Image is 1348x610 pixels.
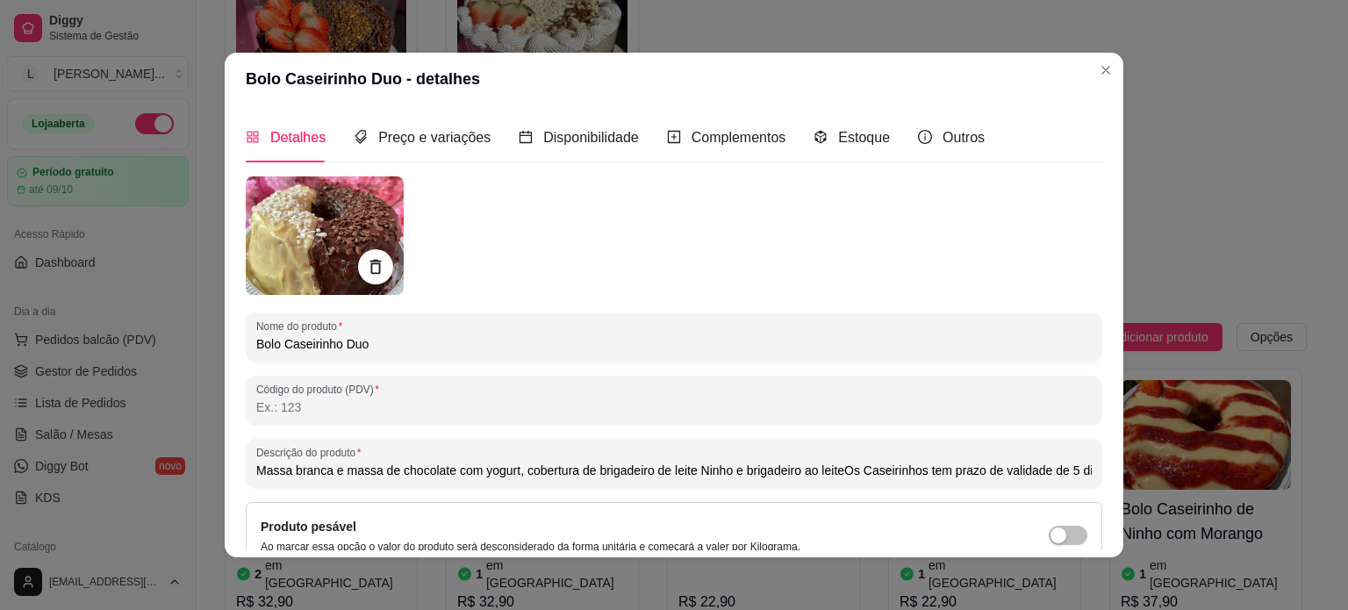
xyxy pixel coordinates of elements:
[519,130,533,144] span: calendar
[354,130,368,144] span: tags
[918,130,932,144] span: info-circle
[256,462,1092,479] input: Descrição do produto
[261,540,800,554] p: Ao marcar essa opção o valor do produto será desconsiderado da forma unitária e começará a valer ...
[378,130,491,145] span: Preço e variações
[543,130,639,145] span: Disponibilidade
[256,398,1092,416] input: Código do produto (PDV)
[256,319,348,334] label: Nome do produto
[261,520,356,534] label: Produto pesável
[256,382,385,397] label: Código do produto (PDV)
[692,130,786,145] span: Complementos
[256,335,1092,353] input: Nome do produto
[256,445,367,460] label: Descrição do produto
[667,130,681,144] span: plus-square
[814,130,828,144] span: code-sandbox
[246,130,260,144] span: appstore
[838,130,890,145] span: Estoque
[943,130,985,145] span: Outros
[1092,56,1120,84] button: Close
[270,130,326,145] span: Detalhes
[225,53,1123,105] header: Bolo Caseirinho Duo - detalhes
[246,176,404,295] img: produto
